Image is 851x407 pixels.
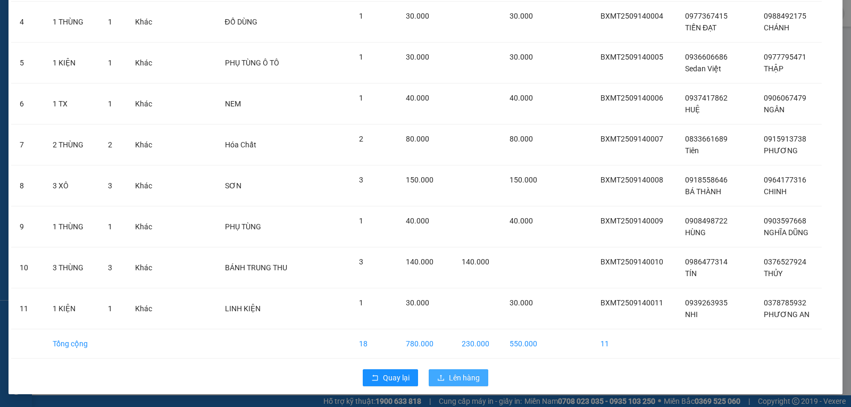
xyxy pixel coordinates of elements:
[592,329,677,359] td: 11
[44,165,99,206] td: 3 XÔ
[406,298,429,307] span: 30.000
[764,135,806,143] span: 0915913738
[383,372,410,384] span: Quay lại
[9,9,94,46] div: [PERSON_NAME] (BXMT)
[44,84,99,124] td: 1 TX
[764,310,810,319] span: PHƯƠNG AN
[11,247,44,288] td: 10
[225,181,241,190] span: SƠN
[44,206,99,247] td: 1 THÙNG
[685,310,698,319] span: NHI
[127,43,163,84] td: Khác
[685,12,728,20] span: 0977367415
[510,12,533,20] span: 30.000
[359,53,363,61] span: 1
[685,146,699,155] span: Tiên
[359,94,363,102] span: 1
[437,374,445,383] span: upload
[685,53,728,61] span: 0936606686
[127,288,163,329] td: Khác
[764,94,806,102] span: 0906067479
[11,165,44,206] td: 8
[44,43,99,84] td: 1 KIỆN
[363,369,418,386] button: rollbackQuay lại
[764,105,785,114] span: NGÂN
[102,9,127,20] span: Nhận:
[225,222,261,231] span: PHỤ TÙNG
[44,124,99,165] td: 2 THÙNG
[764,146,798,155] span: PHƯƠNG
[11,2,44,43] td: 4
[685,258,728,266] span: 0986477314
[449,372,480,384] span: Lên hàng
[108,99,112,108] span: 1
[764,217,806,225] span: 0903597668
[685,64,721,73] span: Sedan Việt
[685,176,728,184] span: 0918558646
[359,298,363,307] span: 1
[764,64,783,73] span: THẬP
[9,9,26,20] span: Gửi:
[127,206,163,247] td: Khác
[510,298,533,307] span: 30.000
[685,269,697,278] span: TÍN
[406,135,429,143] span: 80.000
[685,187,721,196] span: BÁ THÀNH
[225,99,241,108] span: NEM
[359,217,363,225] span: 1
[406,53,429,61] span: 30.000
[764,187,787,196] span: CHINH
[359,12,363,20] span: 1
[225,18,257,26] span: ĐỒ DÙNG
[510,176,537,184] span: 150.000
[764,12,806,20] span: 0988492175
[510,53,533,61] span: 30.000
[108,181,112,190] span: 3
[11,84,44,124] td: 6
[127,2,163,43] td: Khác
[127,124,163,165] td: Khác
[108,18,112,26] span: 1
[764,176,806,184] span: 0964177316
[108,222,112,231] span: 1
[453,329,500,359] td: 230.000
[406,12,429,20] span: 30.000
[44,2,99,43] td: 1 THÙNG
[764,23,789,32] span: CHÁNH
[600,217,663,225] span: BXMT2509140009
[108,59,112,67] span: 1
[406,217,429,225] span: 40.000
[11,124,44,165] td: 7
[685,105,700,114] span: HUỆ
[510,135,533,143] span: 80.000
[406,94,429,102] span: 40.000
[764,228,808,237] span: NGHĨA DŨNG
[600,258,663,266] span: BXMT2509140010
[44,288,99,329] td: 1 KIỆN
[600,176,663,184] span: BXMT2509140008
[685,298,728,307] span: 0939263935
[764,258,806,266] span: 0376527924
[462,258,489,266] span: 140.000
[225,140,256,149] span: Hóa Chất
[44,329,99,359] td: Tổng cộng
[600,12,663,20] span: BXMT2509140004
[685,135,728,143] span: 0833661689
[359,176,363,184] span: 3
[108,140,112,149] span: 2
[510,217,533,225] span: 40.000
[397,329,453,359] td: 780.000
[600,94,663,102] span: BXMT2509140006
[406,258,433,266] span: 140.000
[359,135,363,143] span: 2
[764,53,806,61] span: 0977795471
[406,176,433,184] span: 150.000
[600,135,663,143] span: BXMT2509140007
[685,217,728,225] span: 0908498722
[102,61,210,73] div: 0
[225,59,279,67] span: PHỤ TÙNG Ô TÔ
[225,304,261,313] span: LINH KIỆN
[371,374,379,383] span: rollback
[600,298,663,307] span: BXMT2509140011
[764,269,782,278] span: THỦY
